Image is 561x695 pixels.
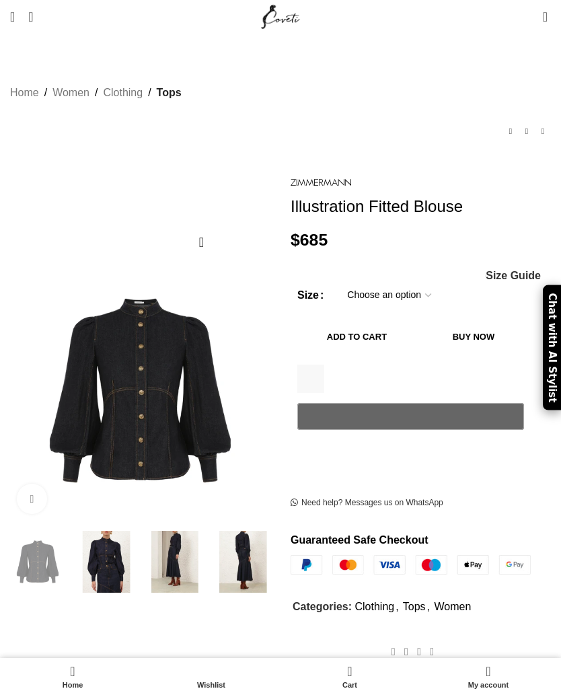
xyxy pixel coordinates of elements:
[486,270,541,281] span: Size Guide
[348,661,359,671] span: 0
[387,642,400,661] a: Facebook social link
[297,403,524,430] button: Pay with GPay
[295,437,527,470] iframe: Secure express checkout frame
[22,3,40,30] a: Search
[3,661,142,692] a: Home
[149,681,274,690] span: Wishlist
[291,179,351,186] img: Zimmermann
[280,661,419,692] a: 0 Cart
[142,661,280,692] a: Wishlist
[10,84,182,102] nav: Breadcrumb
[293,601,352,612] span: Categories:
[291,555,531,575] img: guaranteed-safe-checkout-bordered.j
[426,642,439,661] a: WhatsApp social link
[291,231,328,249] bdi: 685
[297,323,416,351] button: Add to cart
[400,642,412,661] a: X social link
[523,3,536,30] div: My Wishlist
[10,84,39,102] a: Home
[291,231,300,249] span: $
[7,531,69,593] img: Zimmermann dress
[396,598,398,616] span: ,
[535,123,551,139] a: Next product
[280,661,419,692] div: My cart
[354,601,394,612] a: Clothing
[157,84,182,102] a: Tops
[103,84,143,102] a: Clothing
[291,498,443,509] a: Need help? Messages us on WhatsApp
[291,197,551,217] h1: Illustration Fitted Blouse
[435,601,472,612] a: Women
[75,531,137,593] img: Zimmermann dresses
[423,323,524,351] button: Buy now
[142,661,280,692] div: My wishlist
[485,270,541,281] a: Size Guide
[403,601,426,612] a: Tops
[419,661,558,692] a: My account
[258,10,303,22] a: Site logo
[291,534,428,546] strong: Guaranteed Safe Checkout
[52,84,89,102] a: Women
[536,3,554,30] a: 0
[144,531,206,593] img: Zimmermann dress
[426,681,551,690] span: My account
[287,681,412,690] span: Cart
[212,531,274,593] img: Zimmermann dresses
[544,7,554,17] span: 0
[3,3,22,30] a: Open mobile menu
[297,287,324,304] label: Size
[502,123,519,139] a: Previous product
[427,598,430,616] span: ,
[10,681,135,690] span: Home
[413,642,426,661] a: Pinterest social link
